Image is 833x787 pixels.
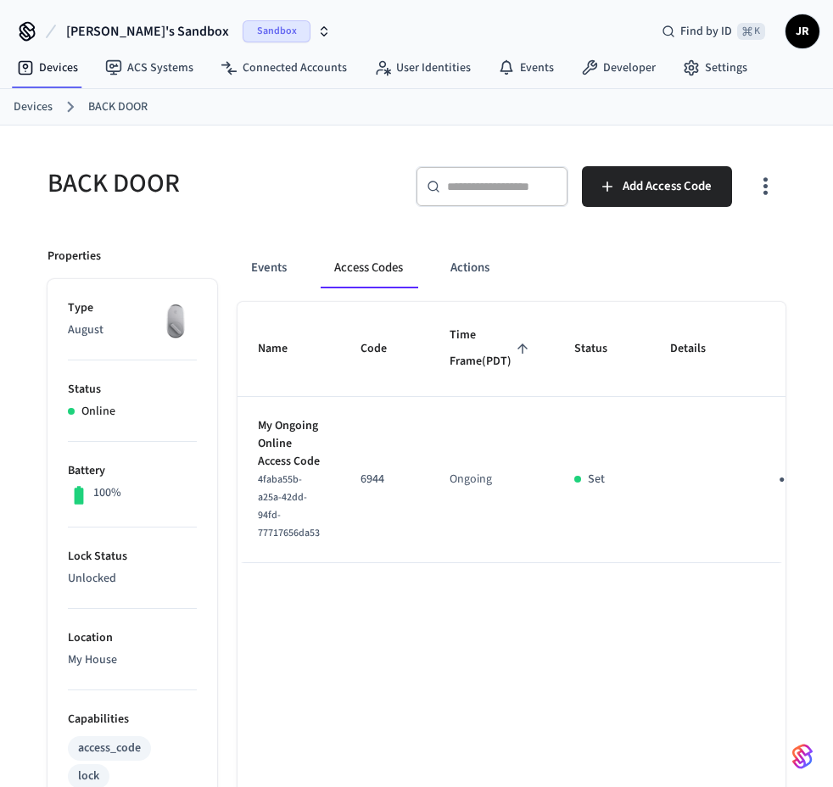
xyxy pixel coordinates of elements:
[92,53,207,83] a: ACS Systems
[450,322,534,376] span: Time Frame(PDT)
[785,14,819,48] button: JR
[588,471,605,488] p: Set
[68,462,197,480] p: Battery
[78,767,99,785] div: lock
[258,417,320,471] p: My Ongoing Online Access Code
[623,176,712,198] span: Add Access Code
[154,299,197,342] img: August Wifi Smart Lock 3rd Gen, Silver, Front
[14,98,53,116] a: Devices
[582,166,732,207] button: Add Access Code
[737,23,765,40] span: ⌘ K
[258,472,320,540] span: 4faba55b-a25a-42dd-94fd-77717656da53
[648,16,779,47] div: Find by ID⌘ K
[81,403,115,421] p: Online
[238,248,300,288] button: Events
[207,53,361,83] a: Connected Accounts
[88,98,148,116] a: BACK DOOR
[48,248,101,265] p: Properties
[68,629,197,647] p: Location
[680,23,732,40] span: Find by ID
[574,336,629,362] span: Status
[429,397,554,563] td: Ongoing
[238,248,786,288] div: ant example
[787,16,818,47] span: JR
[48,166,395,201] h5: BACK DOOR
[437,248,503,288] button: Actions
[361,53,484,83] a: User Identities
[321,248,416,288] button: Access Codes
[68,381,197,399] p: Status
[669,53,761,83] a: Settings
[68,299,197,317] p: Type
[68,321,197,339] p: August
[68,651,197,669] p: My House
[567,53,669,83] a: Developer
[361,336,409,362] span: Code
[93,484,121,502] p: 100%
[68,711,197,728] p: Capabilities
[68,548,197,566] p: Lock Status
[66,21,229,42] span: [PERSON_NAME]'s Sandbox
[3,53,92,83] a: Devices
[670,336,728,362] span: Details
[78,740,141,757] div: access_code
[243,20,310,42] span: Sandbox
[258,336,310,362] span: Name
[361,471,409,488] p: 6944
[484,53,567,83] a: Events
[68,570,197,588] p: Unlocked
[792,743,813,770] img: SeamLogoGradient.69752ec5.svg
